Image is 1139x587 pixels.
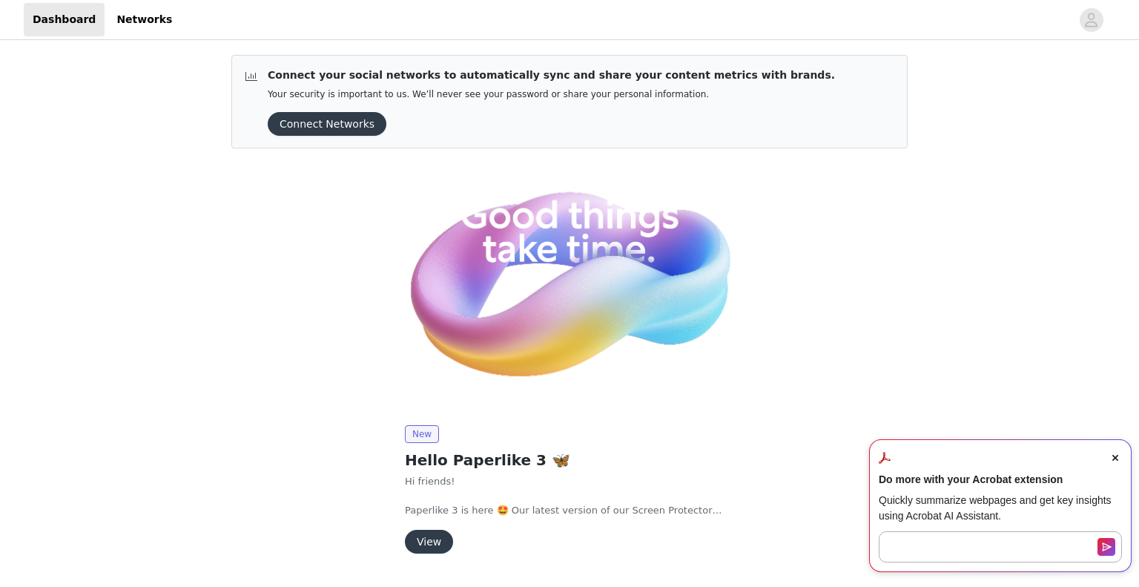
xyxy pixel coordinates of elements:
[24,3,105,36] a: Dashboard
[405,474,734,489] p: Hi friends!
[108,3,181,36] a: Networks
[268,89,835,100] p: Your security is important to us. We’ll never see your password or share your personal information.
[405,503,734,518] p: Paperlike 3 is here 🤩 Our latest version of our Screen Protector introduces the , a redesigned in...
[405,449,734,471] h2: Hello Paperlike 3 🦋
[405,166,734,413] img: Paperlike
[1084,8,1098,32] div: avatar
[268,112,386,136] button: Connect Networks
[268,68,835,83] p: Connect your social networks to automatically sync and share your content metrics with brands.
[405,425,439,443] span: New
[405,537,453,548] a: View
[405,530,453,554] button: View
